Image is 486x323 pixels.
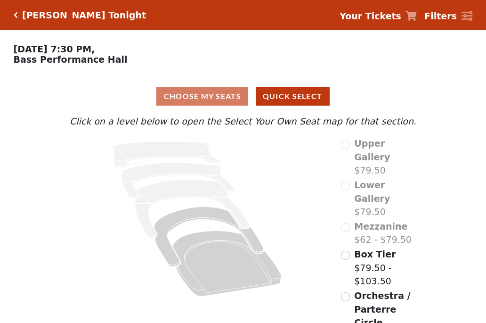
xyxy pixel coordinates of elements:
[173,231,282,297] path: Orchestra / Parterre Circle - Seats Available: 528
[256,87,330,106] button: Quick Select
[340,9,417,23] a: Your Tickets
[354,221,407,232] span: Mezzanine
[67,115,419,128] p: Click on a level below to open the Select Your Own Seat map for that section.
[424,11,457,21] strong: Filters
[122,163,235,199] path: Lower Gallery - Seats Available: 0
[354,180,390,204] span: Lower Gallery
[424,9,472,23] a: Filters
[354,249,396,259] span: Box Tier
[354,137,419,177] label: $79.50
[354,178,419,219] label: $79.50
[113,141,221,167] path: Upper Gallery - Seats Available: 0
[340,11,401,21] strong: Your Tickets
[354,248,419,288] label: $79.50 - $103.50
[354,138,390,162] span: Upper Gallery
[14,12,18,18] a: Click here to go back to filters
[354,220,412,247] label: $62 - $79.50
[22,10,146,21] h5: [PERSON_NAME] Tonight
